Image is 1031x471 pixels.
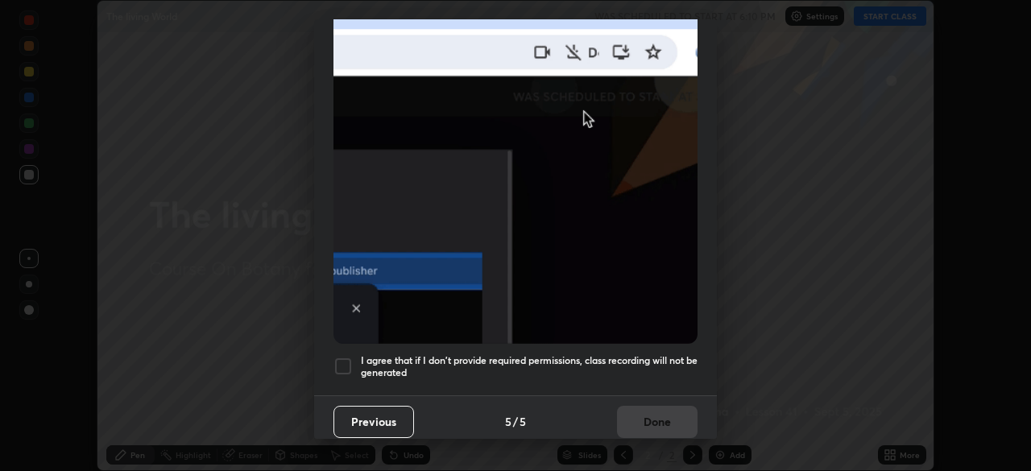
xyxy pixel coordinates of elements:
h4: / [513,413,518,430]
h5: I agree that if I don't provide required permissions, class recording will not be generated [361,354,698,379]
h4: 5 [520,413,526,430]
h4: 5 [505,413,511,430]
button: Previous [333,406,414,438]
